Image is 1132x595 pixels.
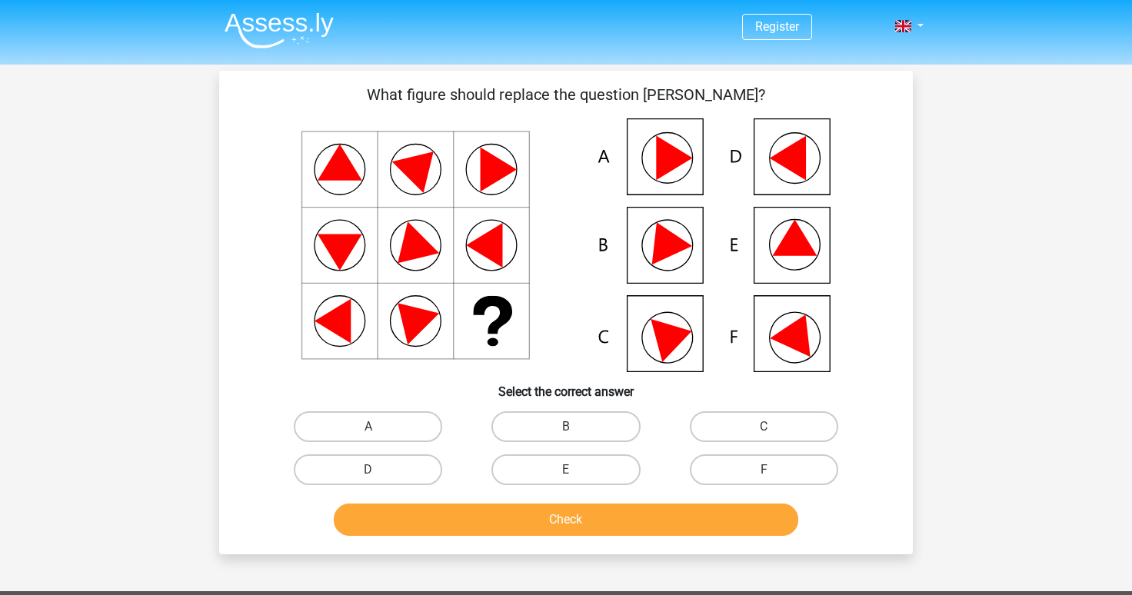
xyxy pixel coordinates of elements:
label: B [491,411,640,442]
h6: Select the correct answer [244,372,888,399]
label: C [690,411,838,442]
p: What figure should replace the question [PERSON_NAME]? [244,83,888,106]
label: D [294,454,442,485]
label: A [294,411,442,442]
label: E [491,454,640,485]
label: F [690,454,838,485]
img: Assessly [225,12,334,48]
a: Register [755,19,799,34]
button: Check [334,504,799,536]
